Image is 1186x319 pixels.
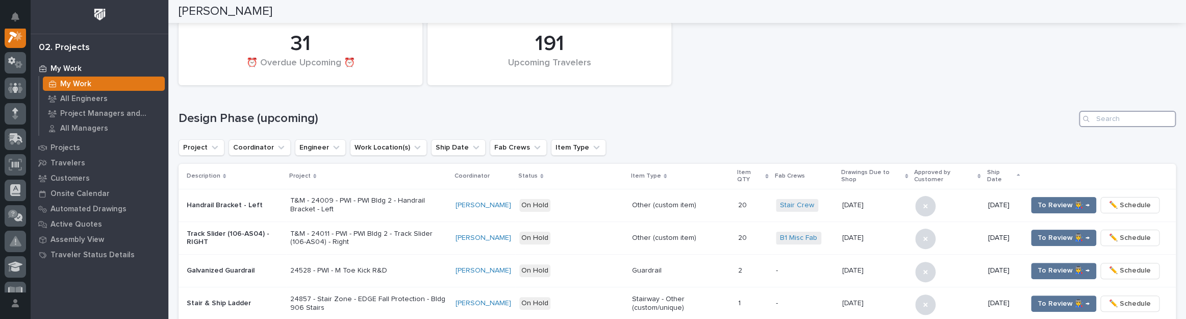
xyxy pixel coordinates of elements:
div: On Hold [519,264,550,277]
p: Active Quotes [51,220,102,229]
p: [DATE] [988,266,1019,275]
button: To Review 👨‍🏭 → [1031,230,1096,246]
p: Track Slider (106-AS04) - RIGHT [187,230,282,247]
div: 191 [445,31,654,57]
a: My Work [39,77,168,91]
a: Assembly View [31,232,168,247]
p: Coordinator [455,170,490,182]
p: Assembly View [51,235,104,244]
span: ✏️ Schedule [1109,232,1151,244]
p: Ship Date [987,167,1014,186]
p: [DATE] [988,299,1019,308]
button: ✏️ Schedule [1100,296,1159,312]
p: Projects [51,143,80,153]
span: To Review 👨‍🏭 → [1038,232,1090,244]
p: [DATE] [842,232,866,242]
p: 1 [738,297,743,308]
a: Active Quotes [31,216,168,232]
p: Guardrail [632,266,730,275]
p: T&M - 24011 - PWI - PWI Bldg 2 - Track Slider (106-AS04) - Right [290,230,447,247]
button: Engineer [295,139,346,156]
div: 31 [196,31,405,57]
p: My Work [51,64,82,73]
a: Traveler Status Details [31,247,168,262]
p: Other (custom item) [632,234,730,242]
p: 2 [738,264,744,275]
p: 24857 - Stair Zone - EDGE Fall Protection - Bldg 906 Stairs [290,295,447,312]
p: [DATE] [842,297,866,308]
button: ✏️ Schedule [1100,197,1159,213]
p: Galvanized Guardrail [187,266,282,275]
p: Other (custom item) [632,201,730,210]
span: To Review 👨‍🏭 → [1038,264,1090,277]
span: ✏️ Schedule [1109,199,1151,211]
span: To Review 👨‍🏭 → [1038,199,1090,211]
button: Item Type [551,139,606,156]
button: To Review 👨‍🏭 → [1031,197,1096,213]
div: On Hold [519,297,550,310]
p: 20 [738,199,749,210]
div: On Hold [519,232,550,244]
a: [PERSON_NAME] [456,266,511,275]
p: Item QTY [737,167,763,186]
p: Fab Crews [775,170,805,182]
p: Stair & Ship Ladder [187,299,282,308]
h1: Design Phase (upcoming) [179,111,1075,126]
a: All Managers [39,121,168,135]
p: [DATE] [842,199,866,210]
span: ✏️ Schedule [1109,264,1151,277]
p: All Engineers [60,94,108,104]
a: Project Managers and Engineers [39,106,168,120]
a: [PERSON_NAME] [456,299,511,308]
div: Notifications [13,12,26,29]
button: To Review 👨‍🏭 → [1031,296,1096,312]
p: My Work [60,80,91,89]
div: On Hold [519,199,550,212]
p: 20 [738,232,749,242]
tr: Handrail Bracket - LeftT&M - 24009 - PWI - PWI Bldg 2 - Handrail Bracket - Left[PERSON_NAME] On H... [179,189,1176,222]
div: ⏰ Overdue Upcoming ⏰ [196,58,405,79]
a: Automated Drawings [31,201,168,216]
button: ✏️ Schedule [1100,230,1159,246]
button: Coordinator [229,139,291,156]
p: - [776,266,834,275]
p: Description [187,170,220,182]
p: 24528 - PWI - M Toe Kick R&D [290,266,447,275]
h2: [PERSON_NAME] [179,4,272,19]
a: [PERSON_NAME] [456,234,511,242]
input: Search [1079,111,1176,127]
p: All Managers [60,124,108,133]
p: Drawings Due to Shop [841,167,902,186]
a: My Work [31,61,168,76]
p: T&M - 24009 - PWI - PWI Bldg 2 - Handrail Bracket - Left [290,197,447,214]
a: [PERSON_NAME] [456,201,511,210]
img: Workspace Logo [90,5,109,24]
p: Customers [51,174,90,183]
tr: Track Slider (106-AS04) - RIGHTT&M - 24011 - PWI - PWI Bldg 2 - Track Slider (106-AS04) - Right[P... [179,222,1176,254]
p: Project [289,170,311,182]
p: Approved by Customer [914,167,975,186]
button: Notifications [5,6,26,28]
p: [DATE] [842,264,866,275]
a: Stair Crew [780,201,814,210]
div: Upcoming Travelers [445,58,654,79]
a: Customers [31,170,168,186]
a: B1 Misc Fab [780,234,817,242]
p: Project Managers and Engineers [60,109,161,118]
p: - [776,299,834,308]
p: Travelers [51,159,85,168]
button: Work Location(s) [350,139,427,156]
button: To Review 👨‍🏭 → [1031,263,1096,279]
button: ✏️ Schedule [1100,263,1159,279]
p: Stairway - Other (custom/unique) [632,295,730,312]
a: Travelers [31,155,168,170]
a: Onsite Calendar [31,186,168,201]
button: Project [179,139,224,156]
p: Handrail Bracket - Left [187,201,282,210]
button: Ship Date [431,139,486,156]
button: Fab Crews [490,139,547,156]
span: To Review 👨‍🏭 → [1038,298,1090,310]
p: Traveler Status Details [51,251,135,260]
p: [DATE] [988,234,1019,242]
a: Projects [31,140,168,155]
